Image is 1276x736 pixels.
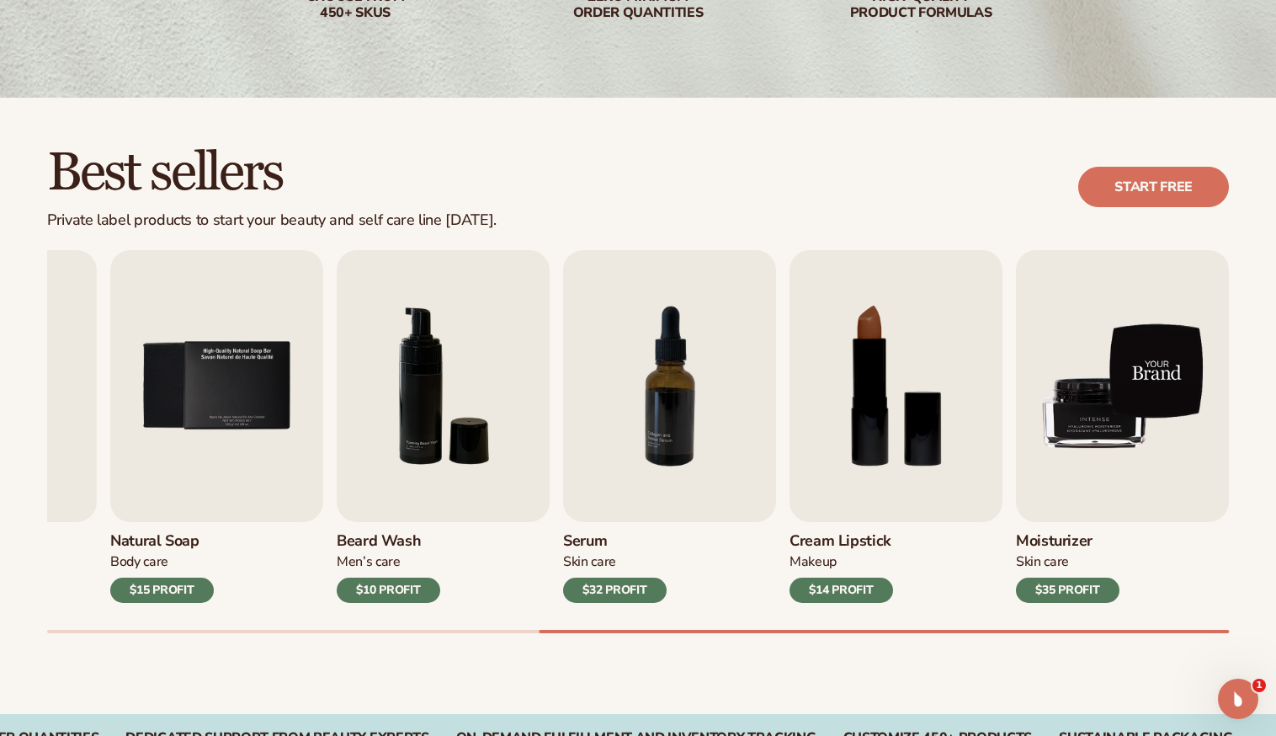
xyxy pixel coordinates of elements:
a: 5 / 9 [110,250,323,603]
div: $14 PROFIT [790,578,893,603]
h3: Beard Wash [337,532,440,551]
div: Skin Care [1016,553,1119,571]
div: $32 PROFIT [563,578,667,603]
a: 9 / 9 [1016,250,1229,603]
h3: Serum [563,532,667,551]
h3: Cream Lipstick [790,532,893,551]
a: Start free [1078,167,1229,207]
div: Men’s Care [337,553,440,571]
h2: Best sellers [47,145,497,201]
div: Private label products to start your beauty and self care line [DATE]. [47,211,497,230]
div: Skin Care [563,553,667,571]
img: Shopify Image 10 [1016,250,1229,522]
a: 6 / 9 [337,250,550,603]
div: Makeup [790,553,893,571]
div: Body Care [110,553,214,571]
div: $35 PROFIT [1016,578,1119,603]
h3: Natural Soap [110,532,214,551]
div: $15 PROFIT [110,578,214,603]
iframe: Intercom live chat [1218,679,1258,719]
span: 1 [1252,679,1266,692]
a: 7 / 9 [563,250,776,603]
div: $10 PROFIT [337,578,440,603]
a: 8 / 9 [790,250,1002,603]
h3: Moisturizer [1016,532,1119,551]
